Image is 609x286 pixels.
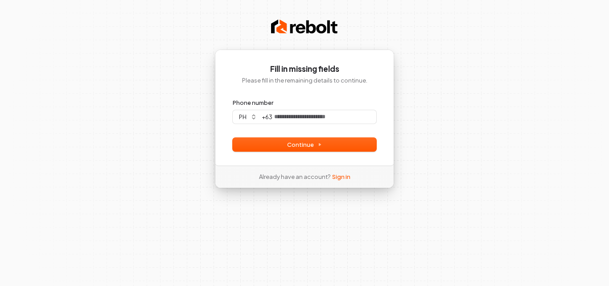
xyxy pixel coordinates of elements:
[271,18,338,36] img: Rebolt Logo
[233,64,376,75] h1: Fill in missing fields
[287,141,322,149] span: Continue
[233,110,261,124] button: ph
[233,138,376,151] button: Continue
[233,99,273,107] label: Phone number
[259,173,330,181] span: Already have an account?
[233,76,376,84] p: Please fill in the remaining details to continue.
[332,173,350,181] a: Sign in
